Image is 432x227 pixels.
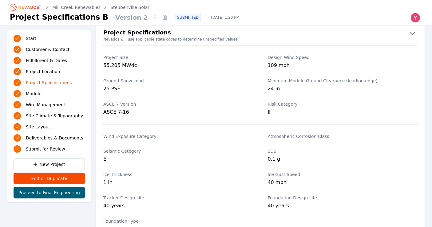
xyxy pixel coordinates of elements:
[96,37,425,42] small: Nevados will use applicable state codes to determine unspecified values
[14,159,85,170] a: New Project
[103,28,171,38] h2: Project Specifications
[206,15,244,20] span: [DATE] 1:20 PM
[26,124,50,130] span: Site Layout
[268,101,418,107] label: Risk Category
[268,54,418,61] label: Design Wind Speed
[268,62,418,70] div: 109 mph
[268,195,418,201] label: Foundation Design Life
[268,108,418,116] div: II
[103,155,253,163] div: E
[103,108,253,116] div: ASCE 7-16
[103,54,253,61] label: Project Size
[26,57,67,64] span: Fulfillment & Dates
[268,202,418,211] div: 40 years
[103,179,253,187] div: 1 in
[10,2,149,12] nav: Breadcrumb
[103,218,253,224] label: Foundation Type
[268,155,418,164] div: 0.1 g
[268,179,418,187] div: 40 mph
[103,195,253,201] label: Tracker Design Life
[103,171,253,178] label: Ice Thickness
[52,4,101,10] a: Mill Creek Renewables
[26,91,42,97] span: Module
[103,101,253,107] label: ASCE 7 Version
[268,85,418,94] div: 24 in
[10,12,108,22] h1: Project Specifications B
[26,135,83,141] span: Deliverables & Documents
[26,102,65,108] span: Wire Management
[26,113,83,119] span: Site Climate & Topography
[103,78,253,84] label: Ground Snow Load
[26,146,65,152] span: Submit for Review
[268,78,418,84] label: Minimum Module Ground Clearance (leading edge)
[268,133,418,139] label: Atmospheric Corrosion Class
[103,148,253,154] label: Seismic Category
[14,187,85,198] button: Proceed to Final Engineering
[103,62,253,70] div: 55.205 MWdc
[103,202,253,211] div: 40 years
[111,13,150,22] span: - Version 2
[26,46,69,53] span: Customer & Contact
[103,85,253,94] div: 25 PSF
[268,148,418,154] label: SDS
[96,28,425,38] button: Project Specifications
[26,35,36,41] span: Start
[410,13,420,23] img: Yoni Bennett
[103,133,253,139] label: Wind Exposure Category
[26,68,60,75] span: Project Location
[26,80,72,86] span: Project Specifications
[268,171,418,178] label: Ice Gust Speed
[14,173,85,184] button: Edit or Duplicate
[110,4,149,10] a: Steubenville Solar
[175,14,201,21] div: SUBMITTED
[14,34,85,153] nav: Progress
